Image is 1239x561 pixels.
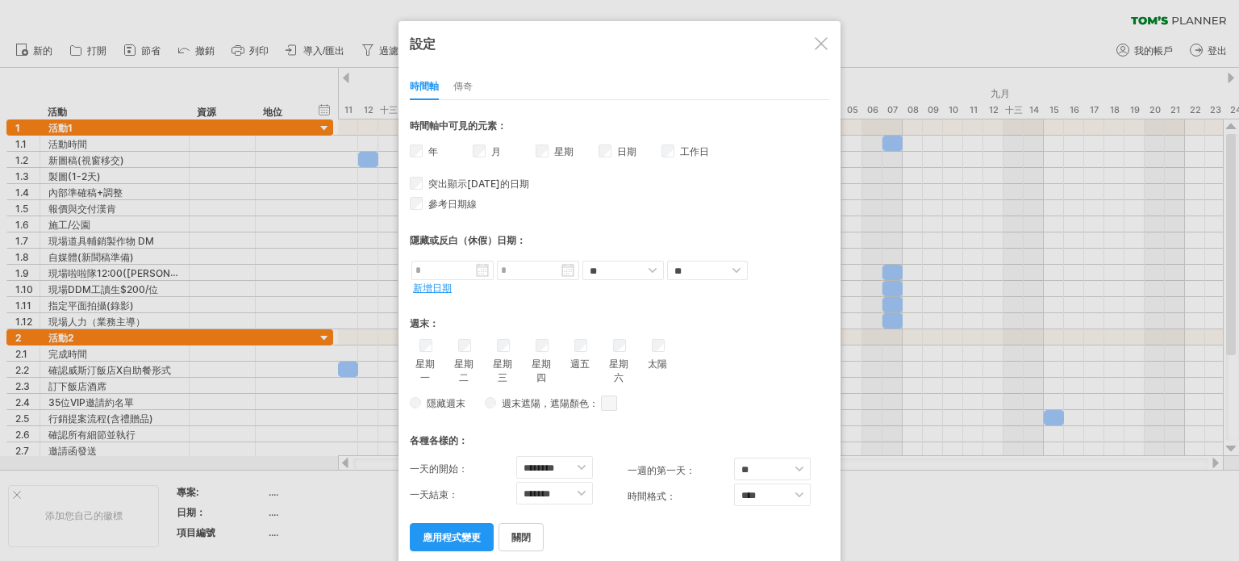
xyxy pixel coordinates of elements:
[648,358,667,370] font: 太陽
[554,145,574,157] font: 星期
[491,145,501,157] font: 月
[628,490,676,502] font: 時間格式：
[423,531,481,543] font: 應用程式變更
[499,523,544,551] a: 關閉
[609,358,628,383] font: 星期六
[410,119,507,132] font: 時間軸中可見的元素：
[502,397,540,409] font: 週末遮陽
[413,282,452,294] a: 新增日期
[428,198,477,210] font: 參考日期線
[415,358,435,383] font: 星期一
[410,488,458,500] font: 一天結束：
[427,397,465,409] font: 隱藏週末
[453,80,473,92] font: 傳奇
[570,358,590,370] font: 週五
[493,358,512,383] font: 星期三
[511,531,531,543] font: 關閉
[628,464,695,476] font: 一週的第一天：
[540,397,599,409] font: ，遮陽顏色：
[617,145,636,157] font: 日期
[410,234,526,246] font: 隱藏或反白（休假）日期：
[428,178,529,190] font: 突出顯示[DATE]的日期
[410,463,468,475] font: 一天的開始：
[454,358,473,383] font: 星期二
[410,317,439,329] font: 週末：
[601,396,617,411] span: 按一下此處以變更陰影顏色
[680,145,709,157] font: 工作日
[410,80,439,92] font: 時間軸
[532,358,551,383] font: 星期四
[410,523,494,551] a: 應用程式變更
[410,434,468,446] font: 各種各樣的：
[428,145,438,157] font: 年
[410,36,436,52] font: 設定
